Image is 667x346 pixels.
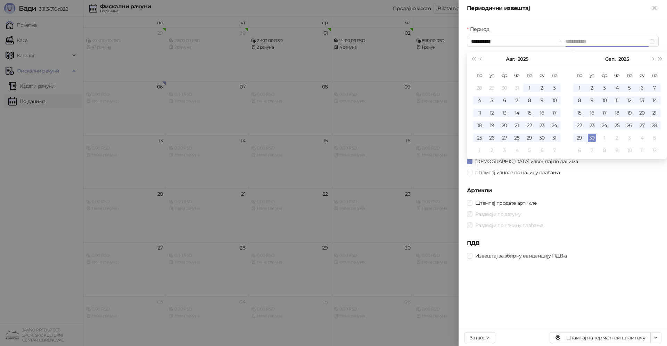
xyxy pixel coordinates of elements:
td: 2025-08-11 [473,107,486,119]
th: ут [586,69,598,82]
td: 2025-08-09 [536,94,548,107]
button: Изабери месец [605,52,615,66]
td: 2025-08-17 [548,107,561,119]
div: 13 [500,109,509,117]
td: 2025-08-10 [548,94,561,107]
td: 2025-10-02 [611,132,623,144]
div: 12 [488,109,496,117]
td: 2025-09-01 [473,144,486,157]
button: Close [650,4,659,12]
div: 13 [638,96,646,104]
td: 2025-09-03 [598,82,611,94]
td: 2025-08-04 [473,94,486,107]
div: 1 [525,84,534,92]
td: 2025-09-13 [636,94,648,107]
td: 2025-08-05 [486,94,498,107]
div: 1 [475,146,484,154]
div: 27 [638,121,646,129]
div: 23 [588,121,596,129]
td: 2025-09-27 [636,119,648,132]
td: 2025-08-08 [523,94,536,107]
h5: Артикли [467,186,659,195]
button: Изабери годину [518,52,528,66]
td: 2025-08-20 [498,119,511,132]
th: су [636,69,648,82]
td: 2025-08-21 [511,119,523,132]
td: 2025-09-05 [623,82,636,94]
div: 15 [525,109,534,117]
div: 11 [613,96,621,104]
div: 15 [575,109,584,117]
td: 2025-09-22 [573,119,586,132]
td: 2025-08-18 [473,119,486,132]
td: 2025-09-05 [523,144,536,157]
td: 2025-09-17 [598,107,611,119]
td: 2025-08-25 [473,132,486,144]
td: 2025-10-07 [586,144,598,157]
span: Штампај износе по начину плаћања [472,169,563,176]
th: ут [486,69,498,82]
div: 23 [538,121,546,129]
td: 2025-08-26 [486,132,498,144]
td: 2025-07-28 [473,82,486,94]
div: 4 [613,84,621,92]
td: 2025-08-16 [536,107,548,119]
td: 2025-08-01 [523,82,536,94]
td: 2025-08-24 [548,119,561,132]
h5: ПДВ [467,239,659,247]
div: 9 [613,146,621,154]
td: 2025-09-11 [611,94,623,107]
td: 2025-09-28 [648,119,661,132]
span: swap-right [557,39,562,44]
td: 2025-07-30 [498,82,511,94]
td: 2025-08-29 [523,132,536,144]
td: 2025-08-30 [536,132,548,144]
div: 27 [500,134,509,142]
input: Период [471,37,554,45]
td: 2025-09-02 [586,82,598,94]
div: 25 [613,121,621,129]
div: 5 [488,96,496,104]
div: Периодични извештај [467,4,650,12]
td: 2025-09-18 [611,107,623,119]
div: 8 [575,96,584,104]
div: 29 [575,134,584,142]
td: 2025-08-03 [548,82,561,94]
div: 2 [613,134,621,142]
td: 2025-10-06 [573,144,586,157]
span: [DEMOGRAPHIC_DATA] извештај по данима [472,158,580,165]
div: 16 [588,109,596,117]
button: Следећи месец (PageDown) [649,52,656,66]
td: 2025-09-15 [573,107,586,119]
div: 6 [538,146,546,154]
td: 2025-07-31 [511,82,523,94]
div: 26 [488,134,496,142]
td: 2025-08-15 [523,107,536,119]
div: 30 [538,134,546,142]
td: 2025-08-23 [536,119,548,132]
div: 10 [625,146,634,154]
td: 2025-08-06 [498,94,511,107]
td: 2025-07-29 [486,82,498,94]
div: 6 [500,96,509,104]
td: 2025-09-09 [586,94,598,107]
div: 12 [650,146,659,154]
th: не [548,69,561,82]
td: 2025-09-10 [598,94,611,107]
th: ср [498,69,511,82]
div: 18 [613,109,621,117]
button: Следећа година (Control + right) [657,52,664,66]
div: 7 [513,96,521,104]
td: 2025-10-03 [623,132,636,144]
td: 2025-08-13 [498,107,511,119]
div: 24 [550,121,559,129]
div: 14 [650,96,659,104]
div: 21 [513,121,521,129]
div: 24 [600,121,609,129]
th: ср [598,69,611,82]
td: 2025-09-29 [573,132,586,144]
td: 2025-09-08 [573,94,586,107]
div: 28 [650,121,659,129]
td: 2025-08-12 [486,107,498,119]
div: 17 [550,109,559,117]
